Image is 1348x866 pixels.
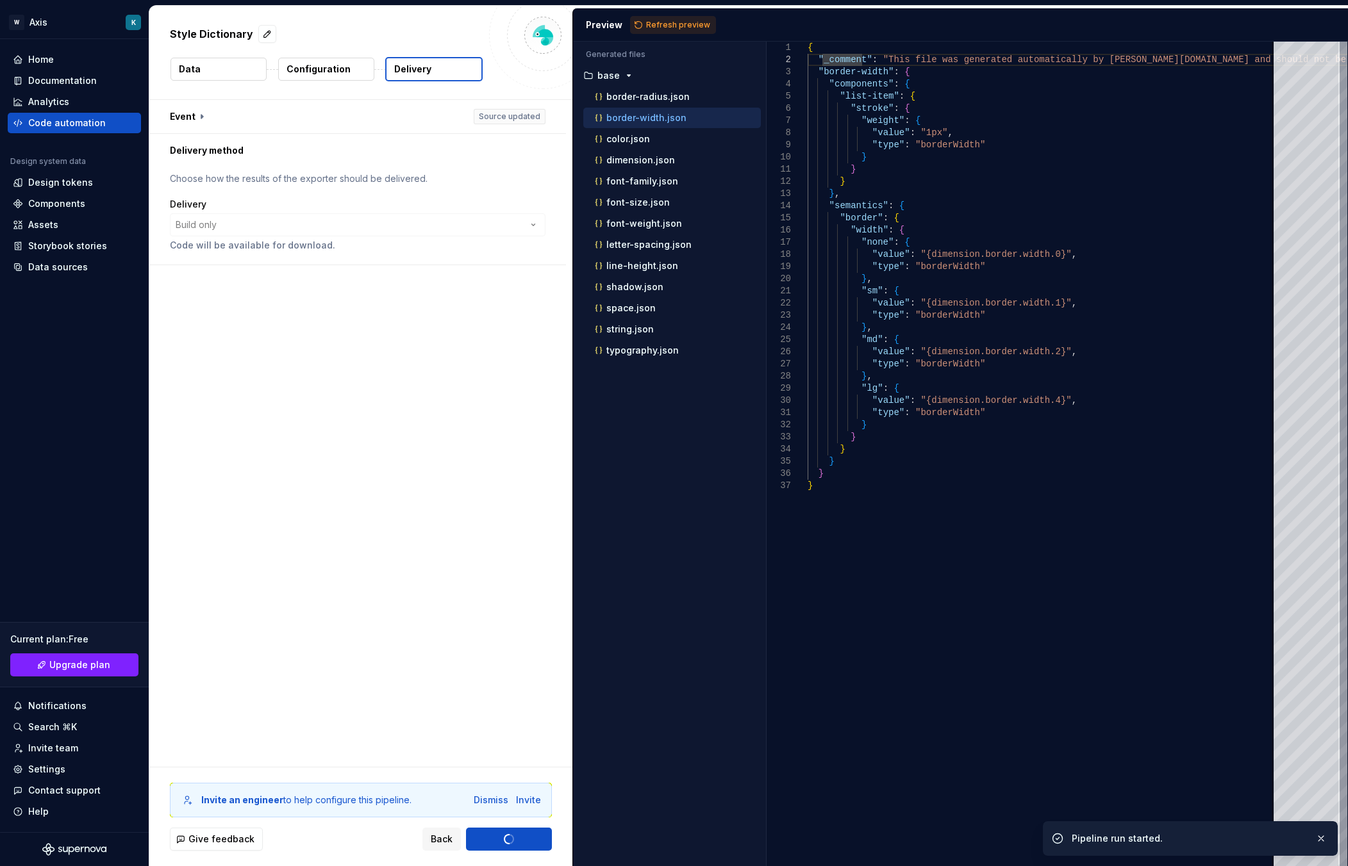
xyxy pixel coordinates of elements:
[829,79,894,89] span: "components"
[851,164,856,174] span: }
[894,213,899,223] span: {
[171,58,267,81] button: Data
[861,286,883,296] span: "sm"
[516,794,541,806] button: Invite
[583,259,761,273] button: line-height.json
[10,633,138,646] div: Current plan : Free
[8,49,141,70] a: Home
[905,407,910,418] span: :
[3,8,146,36] button: WAxisK
[583,216,761,231] button: font-weight.json
[767,151,791,163] div: 10
[819,54,872,65] span: "_comment"
[8,801,141,822] button: Help
[606,197,670,208] p: font-size.json
[767,273,791,285] div: 20
[29,16,47,29] div: Axis
[872,261,904,272] span: "type"
[883,54,1179,65] span: "This file was generated automatically by [PERSON_NAME]
[948,127,953,138] span: ,
[42,843,106,856] svg: Supernova Logo
[586,19,622,31] div: Preview
[583,195,761,209] button: font-size.json
[201,794,283,805] b: Invite an engineer
[767,285,791,297] div: 21
[883,286,888,296] span: :
[170,239,545,252] p: Code will be available for download.
[861,274,867,284] span: }
[767,90,791,102] div: 5
[28,805,49,818] div: Help
[1072,832,1305,845] div: Pipeline run started.
[767,358,791,370] div: 27
[894,237,899,247] span: :
[767,261,791,273] div: 19
[179,63,201,76] p: Data
[915,359,985,369] span: "borderWidth"
[767,297,791,309] div: 22
[28,117,106,129] div: Code automation
[767,139,791,151] div: 9
[583,132,761,146] button: color.json
[894,334,899,345] span: {
[767,419,791,431] div: 32
[861,371,867,381] span: }
[910,298,915,308] span: :
[8,257,141,277] a: Data sources
[278,58,374,81] button: Configuration
[606,240,692,250] p: letter-spacing.json
[767,443,791,455] div: 34
[767,176,791,188] div: 12
[474,794,508,806] button: Dismiss
[583,343,761,357] button: typography.json
[10,653,138,676] a: Upgrade plan
[583,301,761,315] button: space.json
[606,134,650,144] p: color.json
[905,140,910,150] span: :
[767,163,791,176] div: 11
[8,172,141,193] a: Design tokens
[861,322,867,332] span: }
[905,310,910,320] span: :
[583,90,761,104] button: border-radius.json
[28,784,101,797] div: Contact support
[583,280,761,294] button: shadow.json
[8,92,141,112] a: Analytics
[883,383,888,393] span: :
[767,115,791,127] div: 7
[586,49,753,60] p: Generated files
[606,303,656,313] p: space.json
[915,407,985,418] span: "borderWidth"
[872,407,904,418] span: "type"
[767,407,791,419] div: 31
[583,238,761,252] button: letter-spacing.json
[905,79,910,89] span: {
[606,261,678,271] p: line-height.json
[851,103,894,113] span: "stroke"
[872,54,878,65] span: :
[767,480,791,492] div: 37
[872,347,910,357] span: "value"
[905,237,910,247] span: {
[583,153,761,167] button: dimension.json
[8,236,141,256] a: Storybook stories
[767,322,791,334] div: 24
[767,309,791,322] div: 23
[899,200,904,211] span: {
[10,156,86,167] div: Design system data
[767,78,791,90] div: 4
[8,759,141,780] a: Settings
[767,188,791,200] div: 13
[899,91,904,101] span: :
[606,282,663,292] p: shadow.json
[921,127,948,138] span: "1px"
[767,370,791,382] div: 28
[606,113,686,123] p: border-width.json
[8,717,141,737] button: Search ⌘K
[894,79,899,89] span: :
[28,721,77,733] div: Search ⌘K
[8,193,141,214] a: Components
[170,26,253,42] p: Style Dictionary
